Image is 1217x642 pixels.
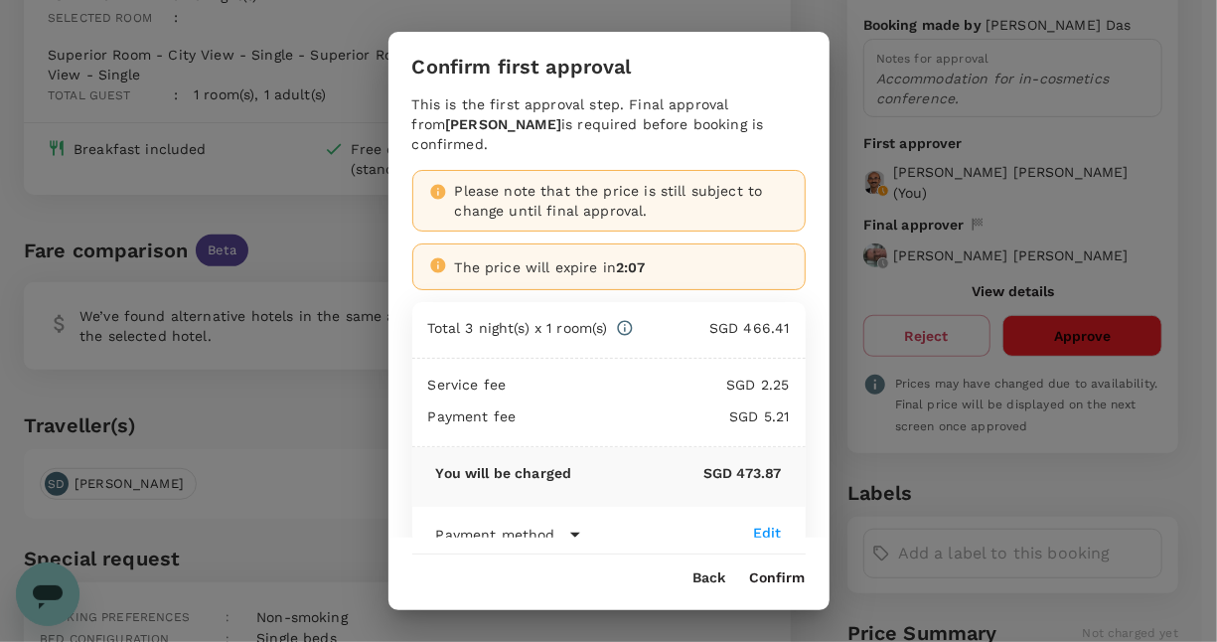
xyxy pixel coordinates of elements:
p: Payment method [436,525,555,545]
button: Back [693,570,726,586]
button: Confirm [750,570,806,586]
p: You will be charged [436,463,572,483]
div: Please note that the price is still subject to change until final approval. [455,181,789,221]
div: Edit [753,523,782,543]
div: This is the first approval step. Final approval from is required before booking is confirmed. [412,94,806,154]
span: 2:07 [616,259,646,275]
p: Service fee [428,375,507,395]
b: [PERSON_NAME] [445,116,561,132]
p: SGD 5.21 [516,406,789,426]
p: SGD 2.25 [506,375,789,395]
p: SGD 466.41 [634,318,790,338]
p: Payment fee [428,406,517,426]
p: SGD 473.87 [571,463,781,483]
h3: Confirm first approval [412,56,632,79]
div: The price will expire in [455,257,789,277]
p: Total 3 night(s) x 1 room(s) [428,318,608,338]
